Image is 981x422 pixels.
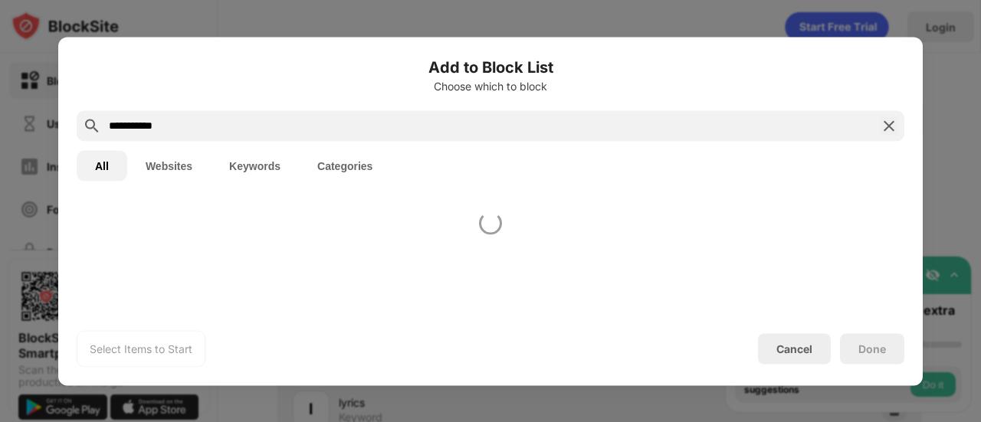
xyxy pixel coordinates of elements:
[90,341,192,356] div: Select Items to Start
[211,150,299,181] button: Keywords
[776,342,812,355] div: Cancel
[77,80,904,92] div: Choose which to block
[880,116,898,135] img: search-close
[299,150,391,181] button: Categories
[127,150,211,181] button: Websites
[83,116,101,135] img: search.svg
[858,342,886,355] div: Done
[77,55,904,78] h6: Add to Block List
[77,150,127,181] button: All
